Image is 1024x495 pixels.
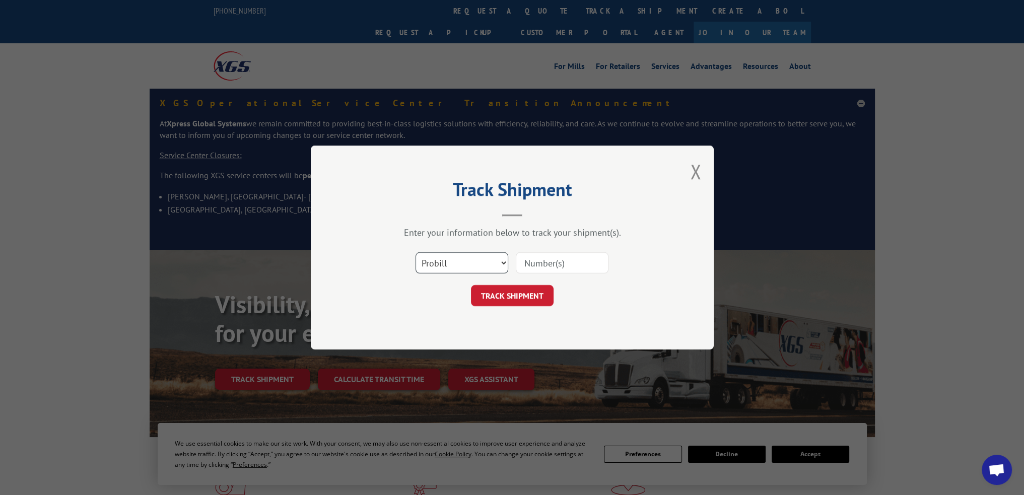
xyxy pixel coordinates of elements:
[361,227,663,238] div: Enter your information below to track your shipment(s).
[516,252,608,273] input: Number(s)
[982,455,1012,485] a: Open chat
[471,285,554,306] button: TRACK SHIPMENT
[690,158,701,185] button: Close modal
[361,182,663,201] h2: Track Shipment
